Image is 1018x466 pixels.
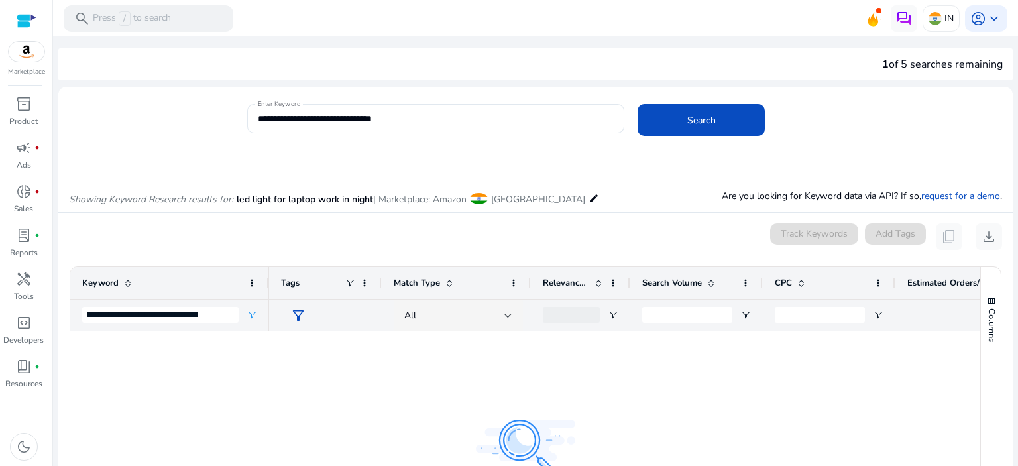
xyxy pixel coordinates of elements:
button: Open Filter Menu [247,310,257,320]
mat-icon: edit [589,190,599,206]
span: CPC [775,277,792,289]
span: Keyword [82,277,119,289]
input: Search Volume Filter Input [642,307,732,323]
p: Marketplace [8,67,45,77]
button: Open Filter Menu [873,310,883,320]
span: All [404,309,416,321]
a: request for a demo [921,190,1000,202]
span: Relevance Score [543,277,589,289]
mat-label: Enter Keyword [258,99,300,109]
span: 1 [882,57,889,72]
button: Search [638,104,765,136]
p: Product [9,115,38,127]
button: Open Filter Menu [740,310,751,320]
p: Press to search [93,11,171,26]
span: Estimated Orders/Month [907,277,987,289]
span: account_circle [970,11,986,27]
span: / [119,11,131,26]
span: | Marketplace: Amazon [373,193,467,205]
span: filter_alt [290,308,306,323]
span: donut_small [16,184,32,200]
span: dark_mode [16,439,32,455]
p: IN [944,7,954,30]
button: Open Filter Menu [608,310,618,320]
img: in.svg [929,12,942,25]
span: Match Type [394,277,440,289]
span: fiber_manual_record [34,189,40,194]
input: CPC Filter Input [775,307,865,323]
p: Resources [5,378,42,390]
div: of 5 searches remaining [882,56,1003,72]
span: fiber_manual_record [34,145,40,150]
span: inventory_2 [16,96,32,112]
span: Columns [986,308,997,342]
span: led light for laptop work in night [237,193,373,205]
p: Ads [17,159,31,171]
p: Tools [14,290,34,302]
i: Showing Keyword Research results for: [69,193,233,205]
span: Search [687,113,716,127]
img: amazon.svg [9,42,44,62]
p: Reports [10,247,38,259]
span: fiber_manual_record [34,364,40,369]
input: Keyword Filter Input [82,307,239,323]
span: handyman [16,271,32,287]
span: keyboard_arrow_down [986,11,1002,27]
p: Sales [14,203,33,215]
span: search [74,11,90,27]
span: [GEOGRAPHIC_DATA] [491,193,585,205]
p: Are you looking for Keyword data via API? If so, . [722,189,1002,203]
button: download [976,223,1002,250]
span: campaign [16,140,32,156]
span: code_blocks [16,315,32,331]
span: book_4 [16,359,32,375]
span: Tags [281,277,300,289]
span: lab_profile [16,227,32,243]
span: fiber_manual_record [34,233,40,238]
p: Developers [3,334,44,346]
span: Search Volume [642,277,702,289]
span: download [981,229,997,245]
